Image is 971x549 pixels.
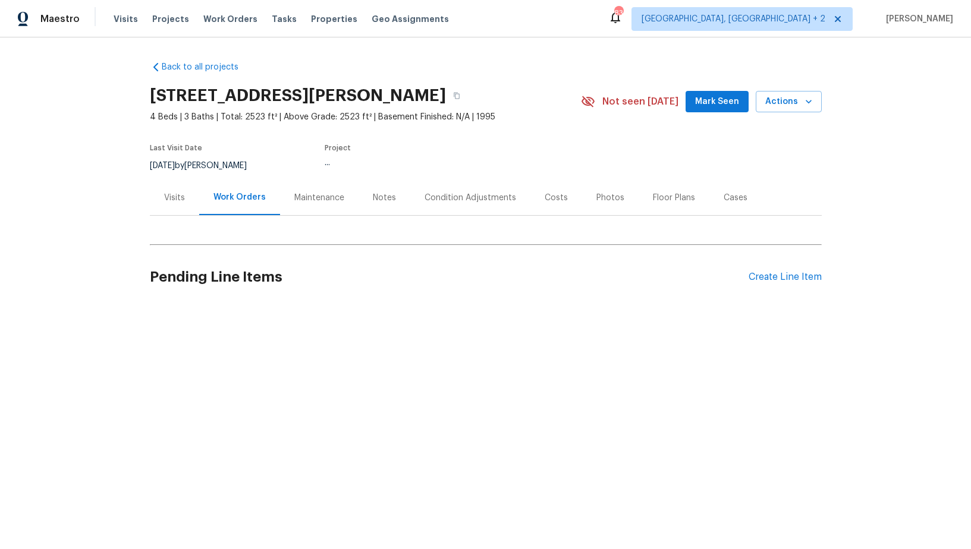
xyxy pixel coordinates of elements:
[40,13,80,25] span: Maestro
[642,13,825,25] span: [GEOGRAPHIC_DATA], [GEOGRAPHIC_DATA] + 2
[311,13,357,25] span: Properties
[272,15,297,23] span: Tasks
[425,192,516,204] div: Condition Adjustments
[765,94,812,109] span: Actions
[213,191,266,203] div: Work Orders
[372,13,449,25] span: Geo Assignments
[596,192,624,204] div: Photos
[150,159,261,173] div: by [PERSON_NAME]
[203,13,257,25] span: Work Orders
[749,272,822,283] div: Create Line Item
[695,94,739,109] span: Mark Seen
[653,192,695,204] div: Floor Plans
[150,144,202,152] span: Last Visit Date
[545,192,568,204] div: Costs
[150,111,581,123] span: 4 Beds | 3 Baths | Total: 2523 ft² | Above Grade: 2523 ft² | Basement Finished: N/A | 1995
[325,144,351,152] span: Project
[150,61,264,73] a: Back to all projects
[881,13,953,25] span: [PERSON_NAME]
[150,90,446,102] h2: [STREET_ADDRESS][PERSON_NAME]
[152,13,189,25] span: Projects
[373,192,396,204] div: Notes
[756,91,822,113] button: Actions
[602,96,678,108] span: Not seen [DATE]
[114,13,138,25] span: Visits
[446,85,467,106] button: Copy Address
[150,162,175,170] span: [DATE]
[325,159,553,167] div: ...
[724,192,747,204] div: Cases
[150,250,749,305] h2: Pending Line Items
[686,91,749,113] button: Mark Seen
[294,192,344,204] div: Maintenance
[164,192,185,204] div: Visits
[614,7,623,19] div: 83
